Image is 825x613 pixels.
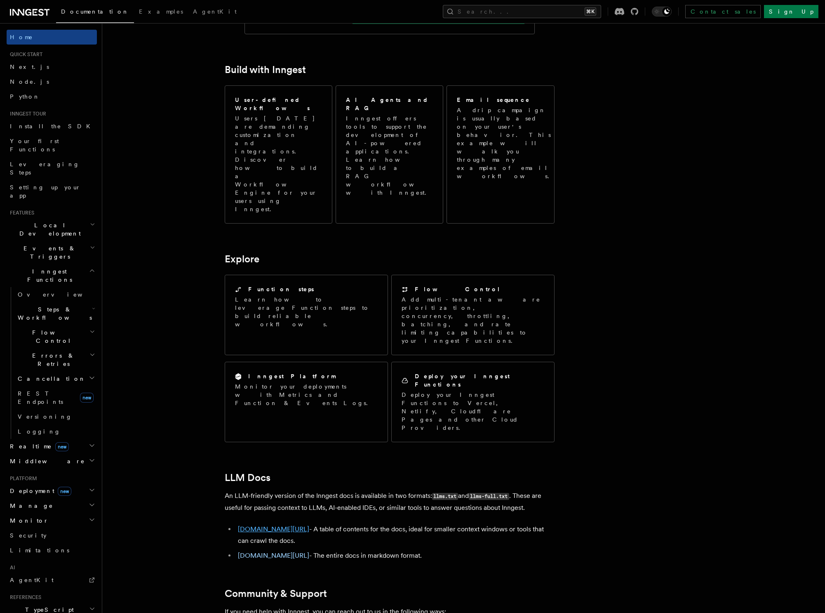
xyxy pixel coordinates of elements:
[391,275,555,355] a: Flow ControlAdd multi-tenant aware prioritization, concurrency, throttling, batching, and rate li...
[10,78,49,85] span: Node.js
[188,2,242,22] a: AgentKit
[7,513,97,528] button: Monitor
[7,111,46,117] span: Inngest tour
[7,241,97,264] button: Events & Triggers
[235,96,322,112] h2: User-defined Workflows
[7,89,97,104] a: Python
[10,33,33,41] span: Home
[7,498,97,513] button: Manage
[235,114,322,213] p: Users [DATE] are demanding customization and integrations. Discover how to build a Workflow Engin...
[61,8,129,15] span: Documentation
[415,285,501,293] h2: Flow Control
[391,362,555,442] a: Deploy your Inngest FunctionsDeploy your Inngest Functions to Vercel, Netlify, Cloudflare Pages a...
[7,287,97,439] div: Inngest Functions
[14,375,86,383] span: Cancellation
[225,85,332,224] a: User-defined WorkflowsUsers [DATE] are demanding customization and integrations. Discover how to ...
[14,348,97,371] button: Errors & Retries
[225,588,327,599] a: Community & Support
[346,96,434,112] h2: AI Agents and RAG
[10,547,69,554] span: Limitations
[58,487,71,496] span: new
[7,454,97,469] button: Middleware
[10,93,40,100] span: Python
[469,493,509,500] code: llms-full.txt
[10,532,47,539] span: Security
[7,528,97,543] a: Security
[457,106,554,180] p: A drip campaign is usually based on your user's behavior. This example will walk you through many...
[14,371,97,386] button: Cancellation
[432,493,458,500] code: llms.txt
[14,351,89,368] span: Errors & Retries
[18,428,61,435] span: Logging
[764,5,818,18] a: Sign Up
[7,564,15,571] span: AI
[225,275,388,355] a: Function stepsLearn how to leverage Function steps to build reliable workflows.
[7,74,97,89] a: Node.js
[14,305,92,322] span: Steps & Workflows
[14,409,97,424] a: Versioning
[7,594,41,601] span: References
[80,393,94,403] span: new
[225,472,270,483] a: LLM Docs
[7,221,90,238] span: Local Development
[14,424,97,439] a: Logging
[447,85,554,224] a: Email sequenceA drip campaign is usually based on your user's behavior. This example will walk yo...
[235,523,555,547] li: - A table of contents for the docs, ideal for smaller context windows or tools that can crawl the...
[7,502,53,510] span: Manage
[238,525,309,533] a: [DOMAIN_NAME][URL]
[248,285,314,293] h2: Function steps
[139,8,183,15] span: Examples
[10,123,95,130] span: Install the SDK
[7,59,97,74] a: Next.js
[7,516,49,525] span: Monitor
[7,487,71,495] span: Deployment
[225,64,306,75] a: Build with Inngest
[7,210,34,216] span: Features
[402,391,544,432] p: Deploy your Inngest Functions to Vercel, Netlify, Cloudflare Pages and other Cloud Providers.
[7,244,90,261] span: Events & Triggers
[14,287,97,302] a: Overview
[7,134,97,157] a: Your first Functions
[55,442,69,451] span: new
[14,386,97,409] a: REST Endpointsnew
[7,442,69,450] span: Realtime
[56,2,134,23] a: Documentation
[7,30,97,45] a: Home
[7,157,97,180] a: Leveraging Steps
[14,302,97,325] button: Steps & Workflows
[685,5,761,18] a: Contact sales
[336,85,443,224] a: AI Agents and RAGInngest offers tools to support the development of AI-powered applications. Lear...
[7,51,42,58] span: Quick start
[652,7,672,17] button: Toggle dark mode
[134,2,188,22] a: Examples
[14,325,97,348] button: Flow Control
[235,295,378,328] p: Learn how to leverage Function steps to build reliable workflows.
[10,577,54,583] span: AgentKit
[7,543,97,558] a: Limitations
[225,490,555,514] p: An LLM-friendly version of the Inngest docs is available in two formats: and . These are useful f...
[18,413,72,420] span: Versioning
[225,362,388,442] a: Inngest PlatformMonitor your deployments with Metrics and Function & Events Logs.
[7,439,97,454] button: Realtimenew
[7,218,97,241] button: Local Development
[7,483,97,498] button: Deploymentnew
[248,372,336,380] h2: Inngest Platform
[225,253,259,265] a: Explore
[7,180,97,203] a: Setting up your app
[402,295,544,345] p: Add multi-tenant aware prioritization, concurrency, throttling, batching, and rate limiting capab...
[457,96,530,104] h2: Email sequence
[415,372,544,389] h2: Deploy your Inngest Functions
[7,264,97,287] button: Inngest Functions
[18,390,63,405] span: REST Endpoints
[235,550,555,561] li: - The entire docs in markdown format.
[14,328,89,345] span: Flow Control
[346,114,434,197] p: Inngest offers tools to support the development of AI-powered applications. Learn how to build a ...
[443,5,601,18] button: Search...⌘K
[10,138,59,153] span: Your first Functions
[18,291,103,298] span: Overview
[7,457,85,465] span: Middleware
[7,267,89,284] span: Inngest Functions
[10,64,49,70] span: Next.js
[585,7,596,16] kbd: ⌘K
[238,552,309,559] a: [DOMAIN_NAME][URL]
